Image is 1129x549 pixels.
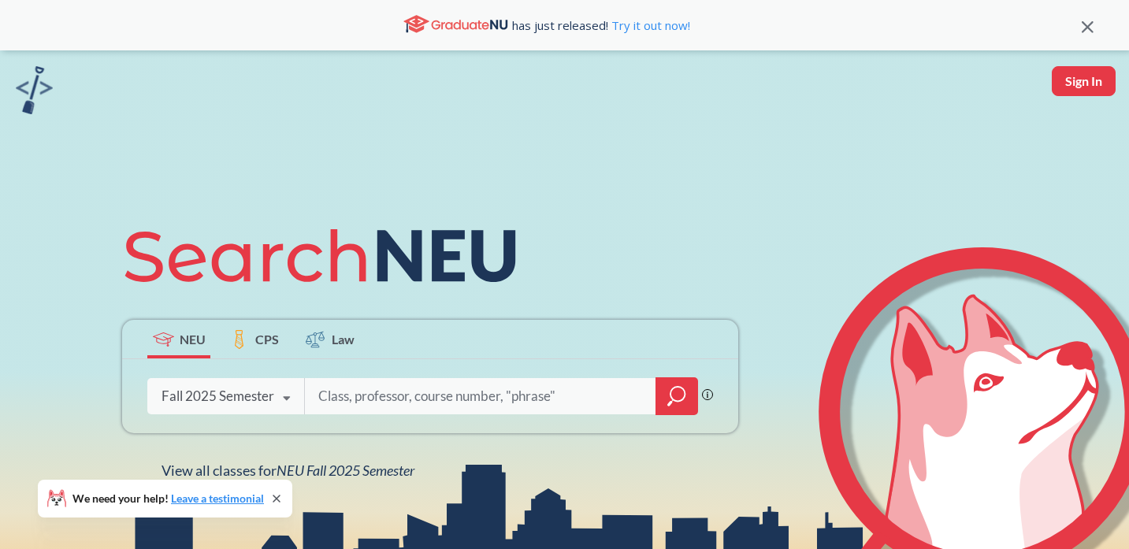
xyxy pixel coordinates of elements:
[512,17,690,34] span: has just released!
[317,380,644,413] input: Class, professor, course number, "phrase"
[332,330,355,348] span: Law
[1052,66,1116,96] button: Sign In
[16,66,53,114] img: sandbox logo
[72,493,264,504] span: We need your help!
[16,66,53,119] a: sandbox logo
[171,492,264,505] a: Leave a testimonial
[162,388,274,405] div: Fall 2025 Semester
[655,377,698,415] div: magnifying glass
[162,462,414,479] span: View all classes for
[608,17,690,33] a: Try it out now!
[180,330,206,348] span: NEU
[277,462,414,479] span: NEU Fall 2025 Semester
[255,330,279,348] span: CPS
[667,385,686,407] svg: magnifying glass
